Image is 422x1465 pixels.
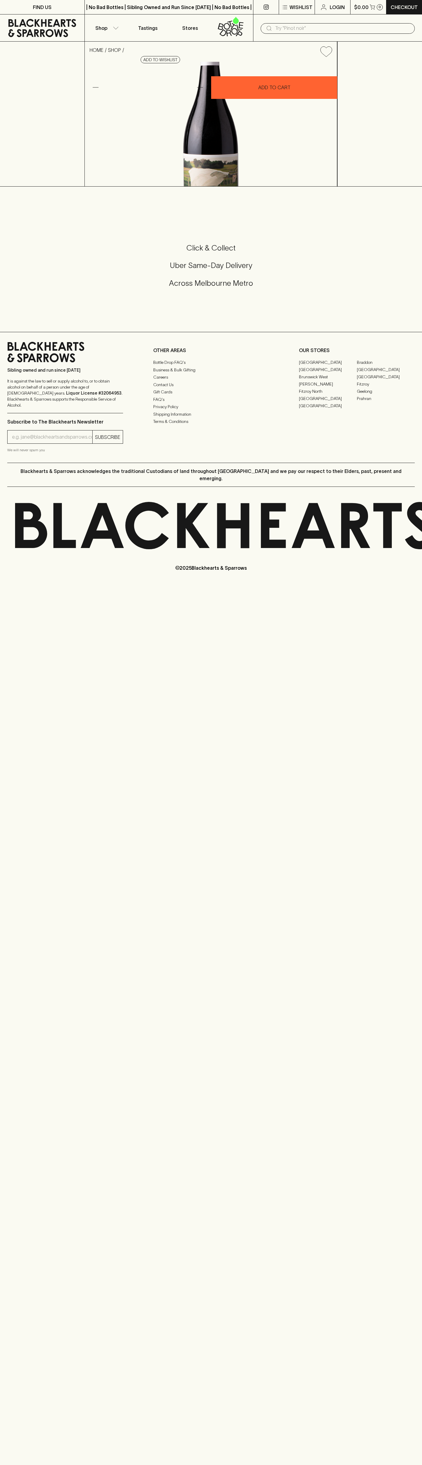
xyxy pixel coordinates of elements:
[211,76,337,99] button: ADD TO CART
[299,395,357,402] a: [GEOGRAPHIC_DATA]
[85,14,127,41] button: Shop
[7,367,123,373] p: Sibling owned and run since [DATE]
[7,278,415,288] h5: Across Melbourne Metro
[93,430,123,443] button: SUBSCRIBE
[357,373,415,380] a: [GEOGRAPHIC_DATA]
[318,44,335,59] button: Add to wishlist
[299,380,357,388] a: [PERSON_NAME]
[153,374,269,381] a: Careers
[299,402,357,409] a: [GEOGRAPHIC_DATA]
[299,388,357,395] a: Fitzroy North
[7,243,415,253] h5: Click & Collect
[354,4,369,11] p: $0.00
[379,5,381,9] p: 0
[330,4,345,11] p: Login
[127,14,169,41] a: Tastings
[275,24,410,33] input: Try "Pinot noir"
[153,396,269,403] a: FAQ's
[7,418,123,425] p: Subscribe to The Blackhearts Newsletter
[299,347,415,354] p: OUR STORES
[357,395,415,402] a: Prahran
[299,359,357,366] a: [GEOGRAPHIC_DATA]
[7,219,415,320] div: Call to action block
[258,84,290,91] p: ADD TO CART
[7,378,123,408] p: It is against the law to sell or supply alcohol to, or to obtain alcohol on behalf of a person un...
[290,4,313,11] p: Wishlist
[85,62,337,186] img: 40522.png
[153,403,269,411] a: Privacy Policy
[95,433,120,441] p: SUBSCRIBE
[33,4,52,11] p: FIND US
[169,14,211,41] a: Stores
[357,388,415,395] a: Geelong
[153,389,269,396] a: Gift Cards
[153,381,269,388] a: Contact Us
[357,366,415,373] a: [GEOGRAPHIC_DATA]
[141,56,180,63] button: Add to wishlist
[95,24,107,32] p: Shop
[138,24,157,32] p: Tastings
[357,380,415,388] a: Fitzroy
[153,359,269,366] a: Bottle Drop FAQ's
[7,447,123,453] p: We will never spam you
[153,366,269,373] a: Business & Bulk Gifting
[299,373,357,380] a: Brunswick West
[66,391,122,395] strong: Liquor License #32064953
[90,47,103,53] a: HOME
[108,47,121,53] a: SHOP
[153,411,269,418] a: Shipping Information
[153,347,269,354] p: OTHER AREAS
[12,432,92,442] input: e.g. jane@blackheartsandsparrows.com.au
[182,24,198,32] p: Stores
[7,260,415,270] h5: Uber Same-Day Delivery
[391,4,418,11] p: Checkout
[357,359,415,366] a: Braddon
[153,418,269,425] a: Terms & Conditions
[12,468,410,482] p: Blackhearts & Sparrows acknowledges the traditional Custodians of land throughout [GEOGRAPHIC_DAT...
[299,366,357,373] a: [GEOGRAPHIC_DATA]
